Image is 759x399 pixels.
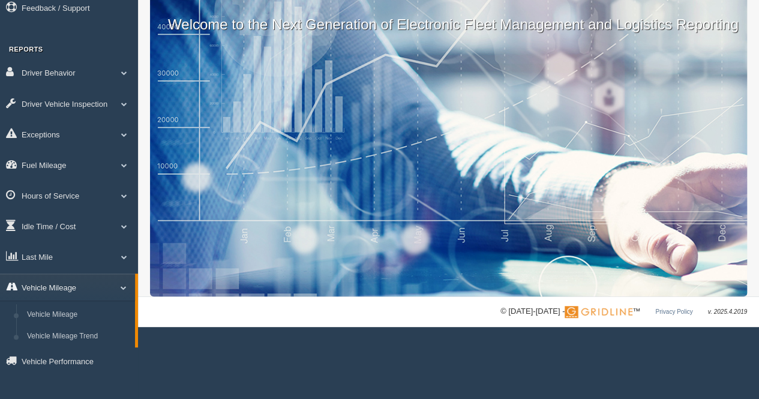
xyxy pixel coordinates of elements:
[22,304,135,326] a: Vehicle Mileage
[500,305,747,318] div: © [DATE]-[DATE] - ™
[22,326,135,347] a: Vehicle Mileage Trend
[565,306,632,318] img: Gridline
[708,308,747,315] span: v. 2025.4.2019
[655,308,692,315] a: Privacy Policy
